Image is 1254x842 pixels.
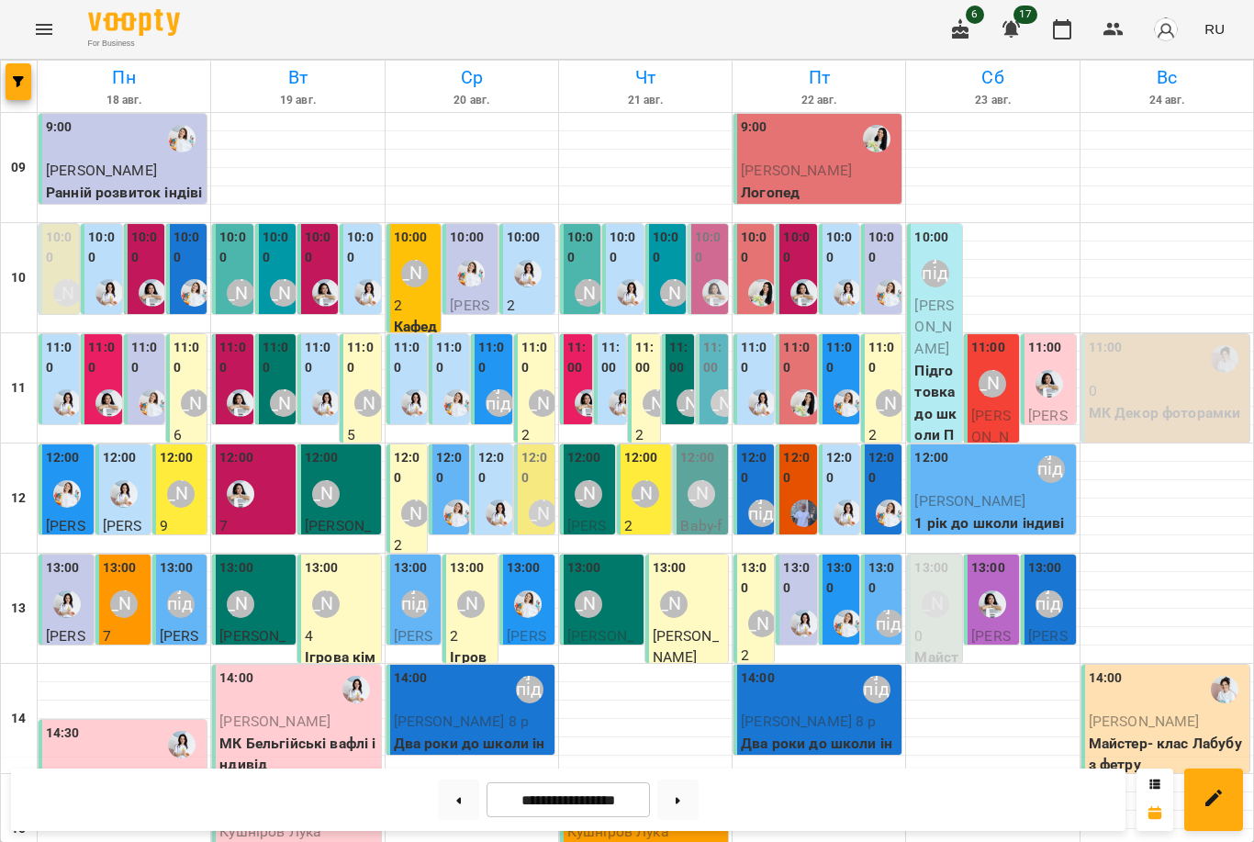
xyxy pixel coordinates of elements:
[457,260,485,287] div: Юлія Масющенко
[863,676,890,703] div: Анна підготовка до школи
[979,370,1006,398] div: Аліна Арт
[979,590,1006,618] img: Анна Білан
[46,627,85,688] span: [PERSON_NAME]
[227,480,254,508] div: Анна Білан
[601,338,622,377] label: 11:00
[783,228,812,267] label: 10:00
[632,480,659,508] div: Аліна Арт
[971,558,1005,578] label: 13:00
[922,260,949,287] div: Анна підготовка до школи
[436,338,465,377] label: 11:00
[790,389,818,417] div: Роксолана
[741,713,877,730] span: [PERSON_NAME] 8 р
[1089,402,1246,424] p: МК Декор фоторамки
[394,228,428,248] label: 10:00
[394,338,423,377] label: 11:00
[748,279,776,307] img: Роксолана
[443,500,471,527] img: Юлія Масющенко
[219,627,286,667] span: [PERSON_NAME]
[876,500,903,527] img: Юлія Масющенко
[826,228,856,267] label: 10:00
[312,389,340,417] img: Каріна
[1089,380,1246,402] p: 0
[748,500,776,527] div: Анна підготовка до школи
[635,338,656,377] label: 11:00
[624,515,668,537] p: 2
[868,228,898,267] label: 10:00
[834,610,861,637] div: Юлія Масющенко
[826,558,856,598] label: 13:00
[168,731,196,758] div: Каріна
[575,279,602,307] div: Міс Анастасія
[922,590,949,618] div: Аліна Арт
[174,338,203,377] label: 11:00
[342,676,370,703] div: Каріна
[354,279,382,307] div: Каріна
[680,515,724,645] p: Baby-fitness 3-5 - Baby Fitness 3-5
[914,558,948,578] label: 13:00
[702,279,730,307] img: Анна Білан
[214,63,381,92] h6: Вт
[167,480,195,508] div: Аліна Арт
[95,389,123,417] img: Анна Білан
[660,279,688,307] div: Анастасія Фітнес
[834,279,861,307] img: Каріна
[575,590,602,618] div: Міс Анастасія
[834,389,861,417] img: Юлія Масющенко
[741,228,770,267] label: 10:00
[741,645,770,667] p: 2
[450,646,494,712] p: Ігрова кімната
[1204,19,1225,39] span: RU
[609,389,636,417] img: Каріна
[790,500,818,527] img: Marco
[305,338,334,377] label: 11:00
[876,389,903,417] div: Наталя Гредасова
[305,646,377,690] p: Ігрова кімната
[263,338,292,377] label: 11:00
[131,228,161,267] label: 10:00
[790,279,818,307] img: Анна Білан
[826,338,856,377] label: 11:00
[516,676,543,703] div: Анна підготовка до школи
[53,279,81,307] div: Аліна Арт
[514,590,542,618] div: Юлія Масющенко
[863,125,890,152] div: Роксолана
[181,279,208,307] div: Юлія Масющенко
[1028,338,1062,358] label: 11:00
[1028,627,1068,710] span: [PERSON_NAME] 8 р
[914,448,948,468] label: 12:00
[868,424,898,446] p: 2
[347,228,376,267] label: 10:00
[11,378,26,399] h6: 11
[567,448,601,468] label: 12:00
[219,448,253,468] label: 12:00
[312,480,340,508] div: Міс Анастасія
[624,448,658,468] label: 12:00
[741,182,898,204] p: Логопед
[914,228,948,248] label: 10:00
[167,590,195,618] div: Анна підготовка до школи
[305,448,339,468] label: 12:00
[219,228,249,267] label: 10:00
[174,424,203,446] p: 6
[1089,713,1200,730] span: [PERSON_NAME]
[914,492,1025,510] span: [PERSON_NAME]
[507,228,541,248] label: 10:00
[401,500,429,527] div: Наталя Гредасова
[347,338,376,377] label: 11:00
[219,558,253,578] label: 13:00
[270,279,297,307] div: Анастасія Фітнес
[139,279,166,307] div: Анна Білан
[748,389,776,417] div: Каріна
[312,279,340,307] img: Анна Білан
[909,63,1076,92] h6: Сб
[227,389,254,417] div: Анна Білан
